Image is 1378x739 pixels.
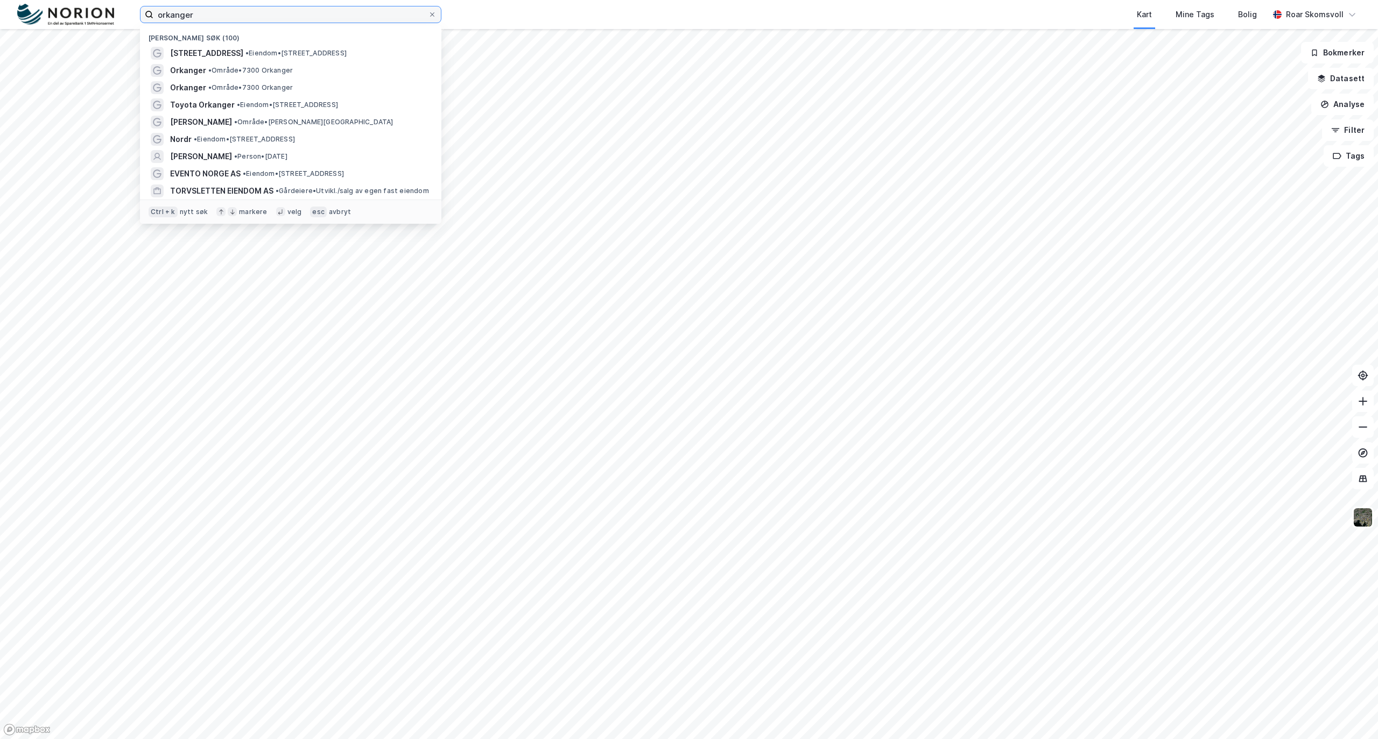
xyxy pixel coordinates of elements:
[170,150,232,163] span: [PERSON_NAME]
[1301,42,1374,63] button: Bokmerker
[208,83,293,92] span: Område • 7300 Orkanger
[1238,8,1257,21] div: Bolig
[234,152,237,160] span: •
[287,208,302,216] div: velg
[234,152,287,161] span: Person • [DATE]
[329,208,351,216] div: avbryt
[194,135,197,143] span: •
[237,101,338,109] span: Eiendom • [STREET_ADDRESS]
[170,133,192,146] span: Nordr
[1308,68,1374,89] button: Datasett
[149,207,178,217] div: Ctrl + k
[170,81,206,94] span: Orkanger
[243,169,246,177] span: •
[170,47,243,60] span: [STREET_ADDRESS]
[170,116,232,129] span: [PERSON_NAME]
[245,49,347,58] span: Eiendom • [STREET_ADDRESS]
[1353,507,1373,528] img: 9k=
[140,25,441,45] div: [PERSON_NAME] søk (100)
[1324,145,1374,167] button: Tags
[170,64,206,77] span: Orkanger
[237,101,240,109] span: •
[234,118,237,126] span: •
[243,169,344,178] span: Eiendom • [STREET_ADDRESS]
[1311,94,1374,115] button: Analyse
[239,208,267,216] div: markere
[194,135,295,144] span: Eiendom • [STREET_ADDRESS]
[1176,8,1214,21] div: Mine Tags
[17,4,114,26] img: norion-logo.80e7a08dc31c2e691866.png
[1286,8,1344,21] div: Roar Skomsvoll
[180,208,208,216] div: nytt søk
[153,6,428,23] input: Søk på adresse, matrikkel, gårdeiere, leietakere eller personer
[1322,119,1374,141] button: Filter
[3,723,51,736] a: Mapbox homepage
[1137,8,1152,21] div: Kart
[170,184,273,197] span: TORVSLETTEN EIENDOM AS
[208,66,293,75] span: Område • 7300 Orkanger
[276,187,279,195] span: •
[208,66,212,74] span: •
[310,207,327,217] div: esc
[245,49,249,57] span: •
[1324,687,1378,739] iframe: Chat Widget
[276,187,429,195] span: Gårdeiere • Utvikl./salg av egen fast eiendom
[208,83,212,91] span: •
[170,167,241,180] span: EVENTO NORGE AS
[234,118,393,126] span: Område • [PERSON_NAME][GEOGRAPHIC_DATA]
[170,98,235,111] span: Toyota Orkanger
